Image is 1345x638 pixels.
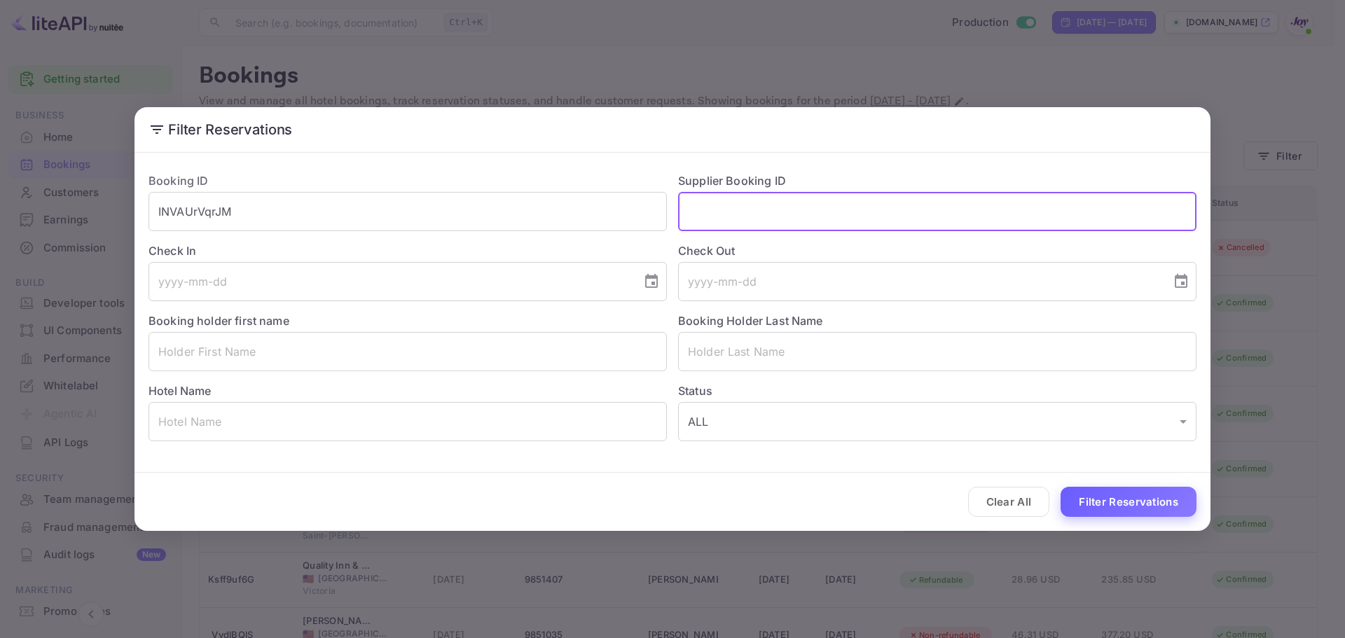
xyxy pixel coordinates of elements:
input: yyyy-mm-dd [678,262,1161,301]
button: Choose date [637,268,665,296]
label: Booking ID [149,174,209,188]
input: yyyy-mm-dd [149,262,632,301]
label: Hotel Name [149,384,212,398]
h2: Filter Reservations [134,107,1210,152]
label: Booking Holder Last Name [678,314,823,328]
div: ALL [678,402,1196,441]
label: Check Out [678,242,1196,259]
input: Holder First Name [149,332,667,371]
button: Clear All [968,487,1050,517]
button: Filter Reservations [1061,487,1196,517]
input: Booking ID [149,192,667,231]
button: Choose date [1167,268,1195,296]
label: Booking holder first name [149,314,289,328]
input: Supplier Booking ID [678,192,1196,231]
label: Status [678,382,1196,399]
input: Hotel Name [149,402,667,441]
label: Check In [149,242,667,259]
input: Holder Last Name [678,332,1196,371]
label: Supplier Booking ID [678,174,786,188]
